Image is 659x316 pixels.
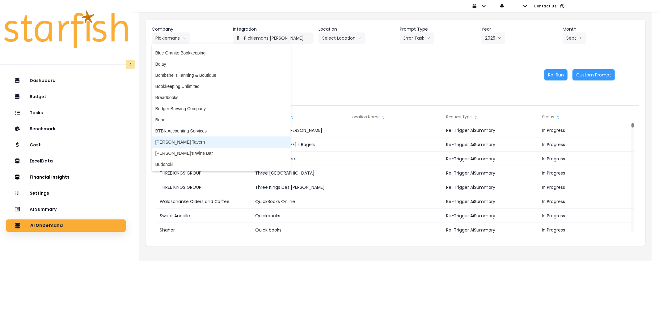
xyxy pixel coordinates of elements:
[6,155,126,167] button: ExcelData
[152,44,291,171] ul: Picklemansarrow down line
[157,209,252,223] div: Sweet Anaelle
[539,180,634,194] div: In Progress
[30,207,57,212] p: AI Summary
[319,32,365,44] button: Select Locationarrow down line
[539,152,634,166] div: In Progress
[348,111,443,123] div: Location Name
[30,78,56,83] p: Dashboard
[155,139,287,145] span: [PERSON_NAME] Tavern
[443,111,539,123] div: Request Type
[400,26,476,32] header: Prompt Type
[155,117,287,123] span: Brine
[30,142,41,148] p: Cost
[252,123,347,137] div: 11 - Picklemans [PERSON_NAME]
[155,128,287,134] span: BTBK Accounting Services
[427,35,431,41] svg: arrow down line
[30,158,53,164] p: ExcelData
[30,110,43,115] p: Tasks
[563,32,586,44] button: Septarrow left line
[155,161,287,167] span: Budonoki
[252,194,347,209] div: QuickBooks Online
[290,115,295,120] svg: sort
[539,166,634,180] div: In Progress
[443,194,539,209] div: Re-Trigger AiSummary
[252,223,347,237] div: Quick books
[152,26,228,32] header: Company
[443,223,539,237] div: Re-Trigger AiSummary
[182,35,186,41] svg: arrow down line
[6,187,126,200] button: Settings
[252,209,347,223] div: Quickbooks
[6,123,126,135] button: Benchmark
[233,26,314,32] header: Integration
[544,69,568,80] button: Re-Run
[400,32,434,44] button: Error Taskarrow down line
[252,137,347,152] div: Big [PERSON_NAME]’s Bagels
[152,32,190,44] button: Picklemansarrow down line
[155,94,287,101] span: Breadbooks
[30,94,46,99] p: Budget
[579,35,583,41] svg: arrow left line
[539,194,634,209] div: In Progress
[443,137,539,152] div: Re-Trigger AiSummary
[358,35,362,41] svg: arrow down line
[556,115,561,120] svg: sort
[252,180,347,194] div: Three Kings Des [PERSON_NAME]
[481,26,558,32] header: Year
[498,35,501,41] svg: arrow down line
[252,152,347,166] div: QuickBooks Online
[473,115,478,120] svg: sort
[6,91,126,103] button: Budget
[481,32,505,44] button: 2025arrow down line
[572,69,615,80] button: Custom Prompt
[6,139,126,151] button: Cost
[443,123,539,137] div: Re-Trigger AiSummary
[539,111,634,123] div: Status
[563,26,639,32] header: Month
[155,106,287,112] span: Bridger Brewing Company
[319,26,395,32] header: Location
[30,126,55,132] p: Benchmark
[381,115,386,120] svg: sort
[6,107,126,119] button: Tasks
[252,166,347,180] div: Three [GEOGRAPHIC_DATA]
[30,223,63,228] p: AI OnDemand
[539,223,634,237] div: In Progress
[233,32,314,44] button: 11 - Picklemans [PERSON_NAME]arrow down line
[157,194,252,209] div: Waldschanke Ciders and Coffee
[252,111,347,123] div: Integration Name
[443,152,539,166] div: Re-Trigger AiSummary
[6,171,126,184] button: Financial Insights
[6,75,126,87] button: Dashboard
[155,61,287,67] span: Bolay
[157,166,252,180] div: THREE KINGS GROUP
[157,180,252,194] div: THREE KINGS GROUP
[539,137,634,152] div: In Progress
[155,50,287,56] span: Blue Granite Bookkeeping
[539,209,634,223] div: In Progress
[155,150,287,156] span: [PERSON_NAME]'s Wine Bar
[443,166,539,180] div: Re-Trigger AiSummary
[443,209,539,223] div: Re-Trigger AiSummary
[306,35,310,41] svg: arrow down line
[155,72,287,78] span: Bombshells Tanning & Boutique
[155,83,287,89] span: Bookkeeping Unlimited
[6,219,126,232] button: AI OnDemand
[443,180,539,194] div: Re-Trigger AiSummary
[6,203,126,216] button: AI Summary
[157,223,252,237] div: Shahar
[539,123,634,137] div: In Progress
